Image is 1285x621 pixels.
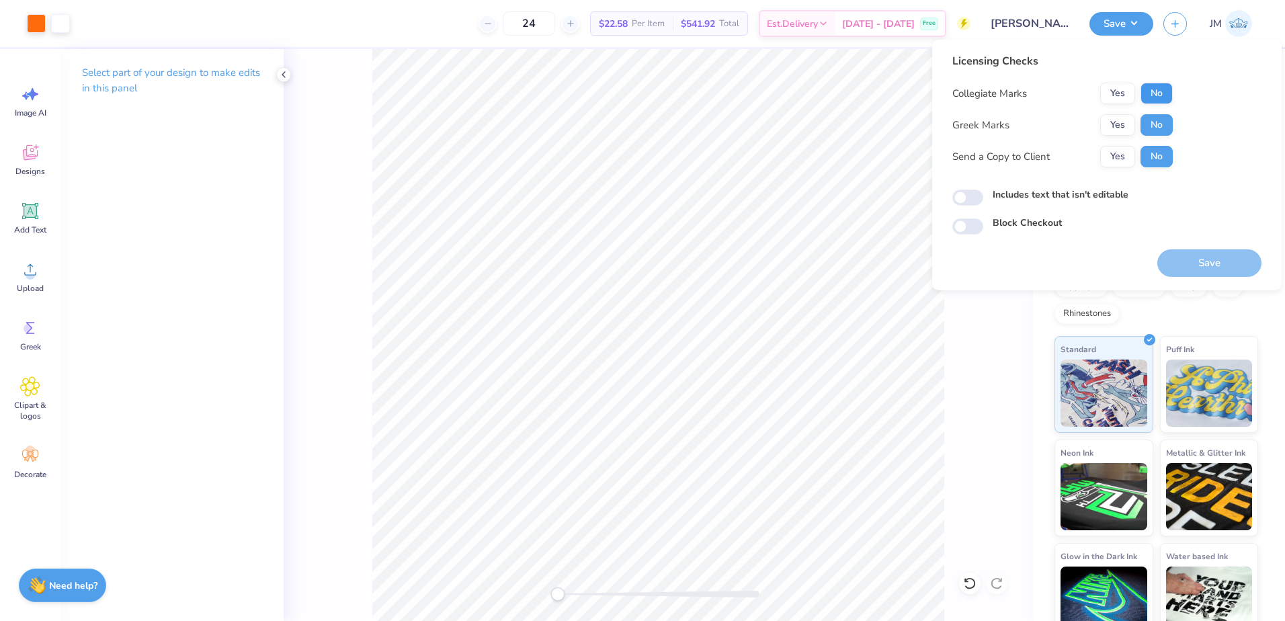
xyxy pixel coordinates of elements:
button: Save [1089,12,1153,36]
span: Metallic & Glitter Ink [1166,446,1245,460]
button: No [1141,146,1173,167]
span: Standard [1061,342,1096,356]
span: Upload [17,283,44,294]
label: Block Checkout [993,216,1062,230]
span: Glow in the Dark Ink [1061,549,1137,563]
button: No [1141,114,1173,136]
span: Add Text [14,224,46,235]
div: Accessibility label [551,587,565,601]
span: Water based Ink [1166,549,1228,563]
span: Clipart & logos [8,400,52,421]
span: Designs [15,166,45,177]
span: Est. Delivery [767,17,818,31]
span: Decorate [14,469,46,480]
button: Yes [1100,146,1135,167]
input: Untitled Design [981,10,1079,37]
span: JM [1210,16,1222,32]
div: Send a Copy to Client [952,149,1050,165]
div: Rhinestones [1054,304,1120,324]
span: Image AI [15,108,46,118]
span: Greek [20,341,41,352]
span: $541.92 [681,17,715,31]
strong: Need help? [49,579,97,592]
span: Per Item [632,17,665,31]
img: Standard [1061,360,1147,427]
span: [DATE] - [DATE] [842,17,915,31]
span: Puff Ink [1166,342,1194,356]
p: Select part of your design to make edits in this panel [82,65,262,96]
button: No [1141,83,1173,104]
div: Licensing Checks [952,53,1173,69]
img: Metallic & Glitter Ink [1166,463,1253,530]
div: Greek Marks [952,118,1009,133]
img: Puff Ink [1166,360,1253,427]
img: Joshua Malaki [1225,10,1252,37]
input: – – [503,11,555,36]
span: Free [923,19,936,28]
span: Total [719,17,739,31]
span: Neon Ink [1061,446,1093,460]
div: Collegiate Marks [952,86,1027,101]
button: Yes [1100,114,1135,136]
img: Neon Ink [1061,463,1147,530]
a: JM [1204,10,1258,37]
span: $22.58 [599,17,628,31]
button: Yes [1100,83,1135,104]
label: Includes text that isn't editable [993,188,1128,202]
